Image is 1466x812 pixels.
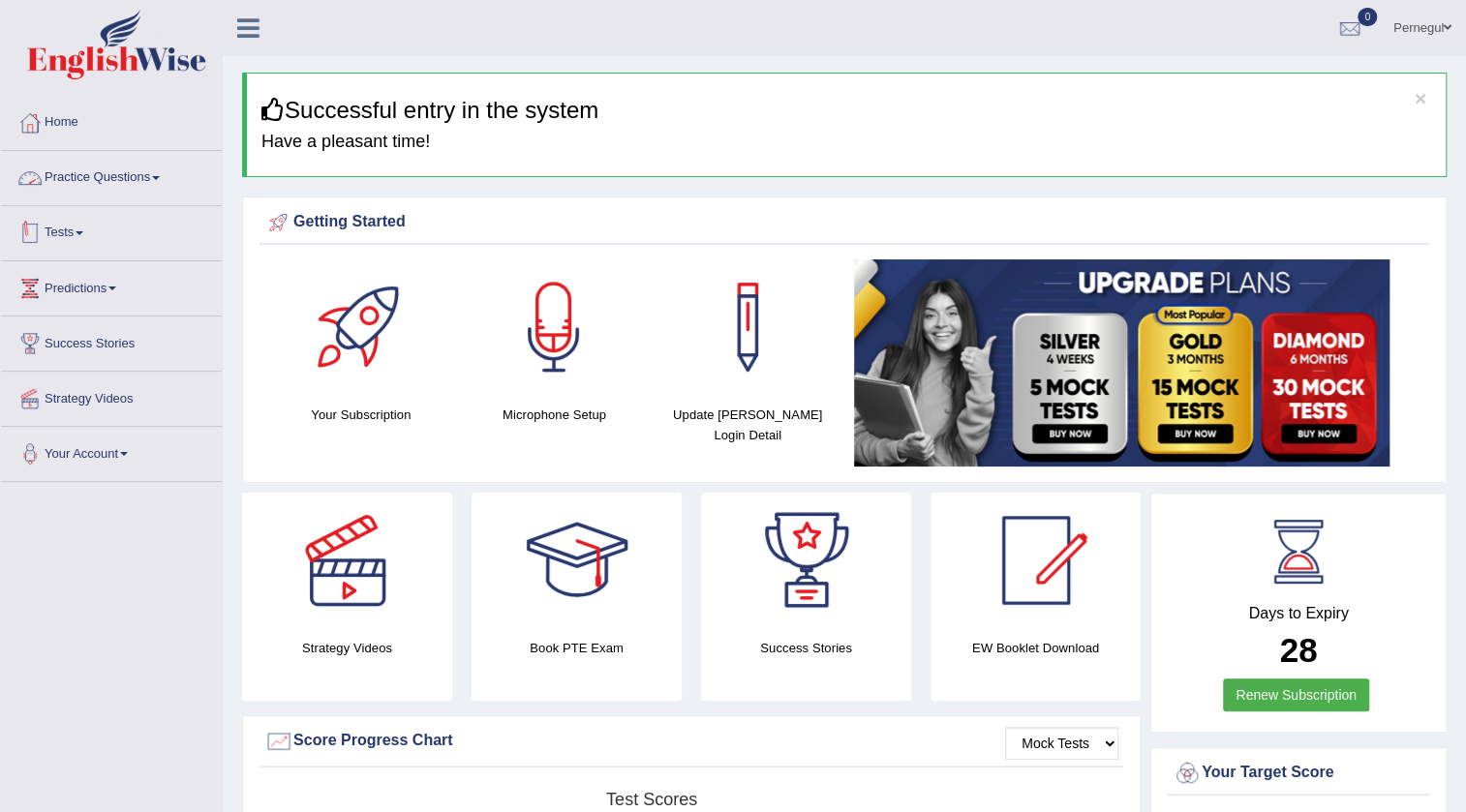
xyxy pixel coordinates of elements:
h4: Have a pleasant time! [261,133,1431,152]
tspan: Test scores [606,790,697,809]
a: Practice Questions [1,151,222,199]
h4: EW Booklet Download [931,638,1141,658]
h4: Days to Expiry [1173,605,1424,622]
h4: Strategy Videos [242,638,452,658]
div: Score Progress Chart [264,727,1118,756]
a: Tests [1,206,222,255]
div: Getting Started [264,208,1424,237]
a: Predictions [1,261,222,310]
h4: Book PTE Exam [472,638,682,658]
span: 0 [1358,8,1377,26]
h4: Update [PERSON_NAME] Login Detail [660,405,835,445]
b: 28 [1280,631,1318,669]
img: small5.jpg [854,259,1390,466]
a: Success Stories [1,316,222,365]
h4: Your Subscription [274,405,448,425]
a: Renew Subscription [1223,678,1369,711]
div: Your Target Score [1173,759,1424,788]
a: Your Account [1,427,222,475]
h4: Success Stories [701,638,911,658]
a: Home [1,96,222,144]
h4: Microphone Setup [468,405,642,425]
button: × [1415,88,1426,108]
h3: Successful entry in the system [261,98,1431,123]
a: Strategy Videos [1,372,222,420]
